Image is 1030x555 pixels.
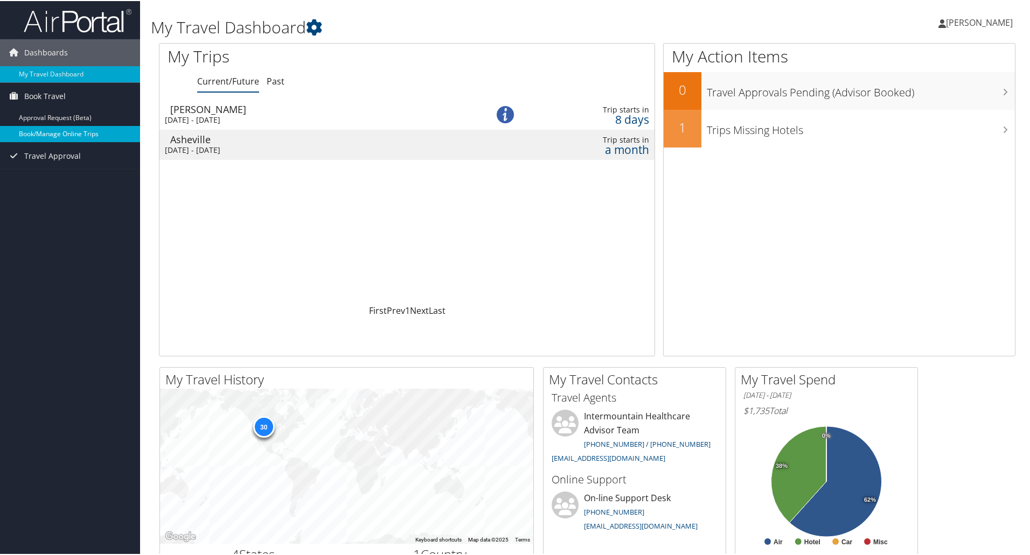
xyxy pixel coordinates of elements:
h6: [DATE] - [DATE] [743,389,909,399]
a: Terms [515,536,530,542]
a: [PHONE_NUMBER] [584,506,644,516]
img: airportal-logo.png [24,7,131,32]
tspan: 38% [776,462,788,468]
a: [PERSON_NAME] [938,5,1024,38]
li: Intermountain Healthcare Advisor Team [546,409,723,466]
span: Map data ©2025 [468,536,509,542]
h2: My Travel Spend [741,369,917,388]
div: a month [544,144,649,153]
tspan: 62% [864,496,876,502]
div: [PERSON_NAME] [170,103,465,113]
a: Last [429,304,446,315]
text: Car [841,537,852,545]
span: Book Travel [24,82,66,109]
h1: My Trips [168,44,440,67]
h3: Travel Agents [552,389,718,404]
a: 1 [405,304,410,315]
img: Google [163,529,198,543]
a: Next [410,304,429,315]
a: 1Trips Missing Hotels [664,109,1015,146]
span: Travel Approval [24,142,81,168]
button: Keyboard shortcuts [415,535,462,543]
a: [EMAIL_ADDRESS][DOMAIN_NAME] [584,520,698,530]
h2: My Travel Contacts [549,369,726,388]
text: Air [774,537,783,545]
a: First [369,304,387,315]
a: Current/Future [197,74,259,86]
a: 0Travel Approvals Pending (Advisor Booked) [664,71,1015,109]
h2: My Travel History [165,369,533,388]
a: [PHONE_NUMBER] / [PHONE_NUMBER] [584,438,711,448]
div: Trip starts in [544,134,649,144]
h3: Trips Missing Hotels [707,116,1015,137]
div: Trip starts in [544,104,649,114]
h3: Travel Approvals Pending (Advisor Booked) [707,79,1015,99]
a: Past [267,74,284,86]
h2: 0 [664,80,701,98]
h1: My Travel Dashboard [151,15,733,38]
div: [DATE] - [DATE] [165,144,460,154]
li: On-line Support Desk [546,490,723,535]
text: Hotel [804,537,820,545]
a: Open this area in Google Maps (opens a new window) [163,529,198,543]
span: $1,735 [743,404,769,416]
h3: Online Support [552,471,718,486]
text: Misc [873,537,888,545]
div: Asheville [170,134,465,143]
div: [DATE] - [DATE] [165,114,460,124]
img: alert-flat-solid-info.png [497,105,514,122]
a: Prev [387,304,405,315]
h2: 1 [664,117,701,136]
div: 30 [253,415,274,436]
h1: My Action Items [664,44,1015,67]
span: Dashboards [24,38,68,65]
tspan: 0% [822,432,831,438]
h6: Total [743,404,909,416]
div: 8 days [544,114,649,123]
a: [EMAIL_ADDRESS][DOMAIN_NAME] [552,452,665,462]
span: [PERSON_NAME] [946,16,1013,27]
